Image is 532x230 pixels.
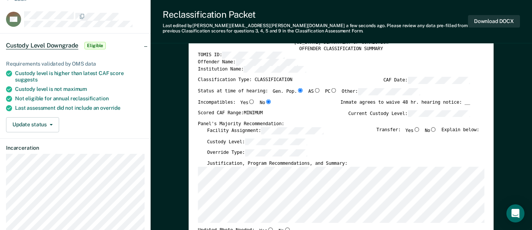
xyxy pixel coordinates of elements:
[241,99,255,106] label: Yes
[248,99,255,104] input: Yes
[383,77,470,84] label: CAF Date:
[198,121,470,127] div: Panel's Majority Recommendation:
[15,95,145,102] div: Not eligible for annual
[408,110,470,117] input: Current Custody Level:
[358,88,421,95] input: Other:
[265,99,272,104] input: No
[6,117,59,132] button: Update status
[308,88,320,95] label: AS
[245,149,308,156] input: Override Type:
[198,110,263,117] label: Scored CAF Range: MINIMUM
[340,99,470,110] div: Inmate agrees to waive 48 hr. hearing notice: __
[244,66,306,73] input: Institution Name:
[430,127,437,132] input: No
[198,52,285,59] label: TOMIS ID:
[413,127,420,132] input: Yes
[273,88,304,95] label: Gen. Pop.
[348,110,470,117] label: Current Custody Level:
[207,160,348,166] label: Justification, Program Recommendations, and Summary:
[405,127,420,134] label: Yes
[408,77,470,84] input: CAF Date:
[377,127,479,138] div: Transfer: Explain below:
[198,46,485,52] div: OFFENDER CLASSIFICATION SUMMARY
[15,105,145,111] div: Last assessment did not include an
[198,99,272,110] div: Incompatibles:
[70,95,109,101] span: reclassification
[207,138,307,145] label: Custody Level:
[163,23,468,34] div: Last edited by [PERSON_NAME][EMAIL_ADDRESS][PERSON_NAME][DOMAIN_NAME] . Please review any data pr...
[6,145,145,151] dt: Incarceration
[314,88,320,92] input: AS
[245,138,308,145] input: Custody Level:
[84,42,106,49] span: Eligible
[207,149,307,156] label: Override Type:
[6,61,145,67] div: Requirements validated by OMS data
[15,86,145,92] div: Custody level is not
[325,88,337,95] label: PC
[261,127,324,134] input: Facility Assignment:
[260,99,272,106] label: No
[163,9,468,20] div: Reclassification Packet
[198,88,421,99] div: Status at time of hearing:
[468,15,520,28] button: Download DOCX
[236,59,298,66] input: Offender Name:
[198,59,298,66] label: Offender Name:
[331,88,337,92] input: PC
[425,127,437,134] label: No
[207,127,323,134] label: Facility Assignment:
[198,66,306,73] label: Institution Name:
[342,88,421,95] label: Other:
[297,88,304,92] input: Gen. Pop.
[15,77,38,83] span: suggests
[6,42,78,49] span: Custody Level Downgrade
[346,23,385,28] span: a few seconds ago
[100,105,120,111] span: override
[15,70,145,83] div: Custody level is higher than latest CAF score
[63,86,87,92] span: maximum
[222,52,285,59] input: TOMIS ID:
[506,204,524,222] div: Open Intercom Messenger
[198,77,293,84] label: Classification Type: CLASSIFICATION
